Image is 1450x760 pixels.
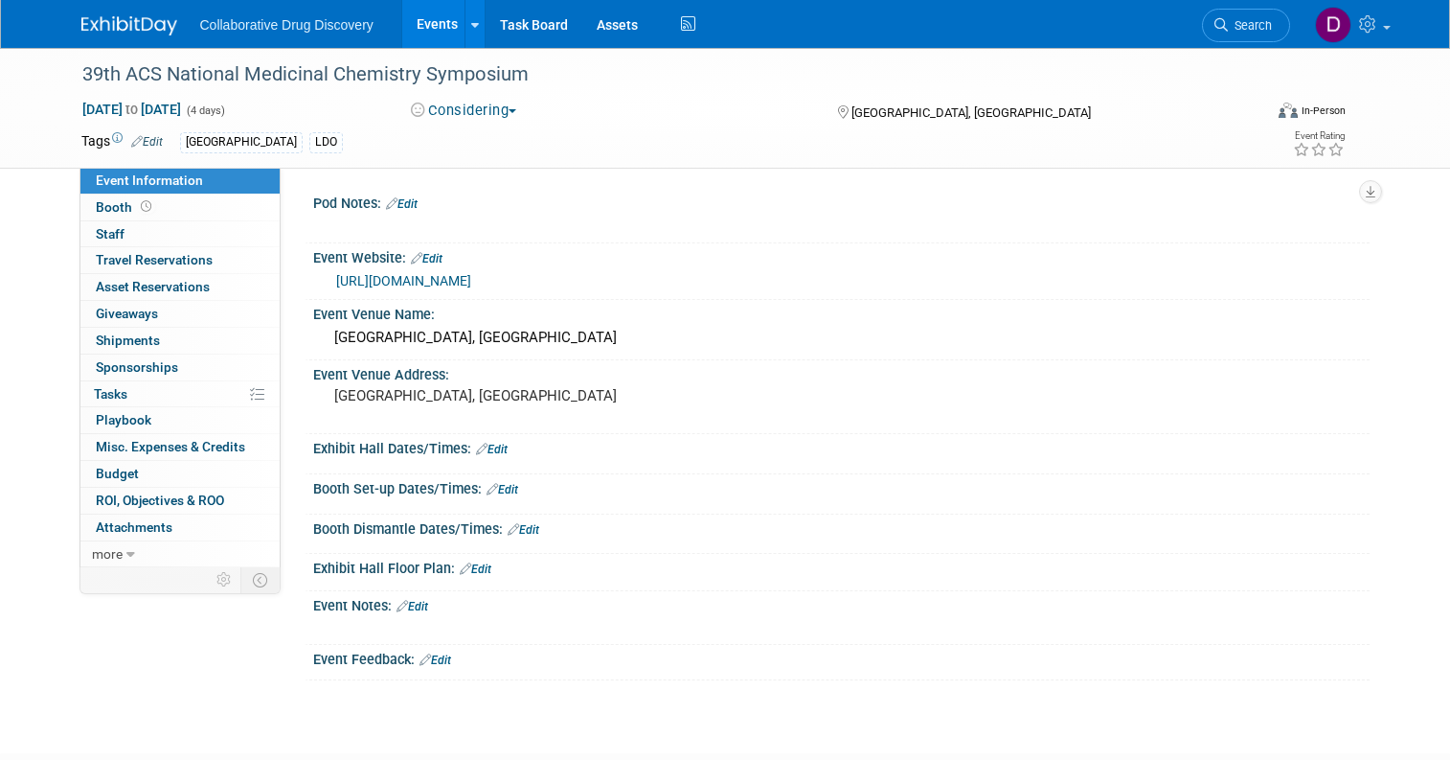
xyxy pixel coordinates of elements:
[313,243,1370,268] div: Event Website:
[131,135,163,149] a: Edit
[96,439,245,454] span: Misc. Expenses & Credits
[76,58,1238,92] div: 39th ACS National Medicinal Chemistry Symposium
[80,434,280,460] a: Misc. Expenses & Credits
[313,515,1370,540] div: Booth Dismantle Dates/Times:
[313,434,1370,459] div: Exhibit Hall Dates/Times:
[476,443,508,456] a: Edit
[1202,9,1290,42] a: Search
[1301,104,1346,118] div: In-Person
[313,591,1370,616] div: Event Notes:
[96,519,172,535] span: Attachments
[313,360,1370,384] div: Event Venue Address:
[80,515,280,541] a: Attachments
[1228,18,1272,33] span: Search
[336,273,471,288] a: [URL][DOMAIN_NAME]
[1293,131,1345,141] div: Event Rating
[80,301,280,327] a: Giveaways
[81,131,163,153] td: Tags
[460,563,491,576] a: Edit
[80,381,280,407] a: Tasks
[96,279,210,294] span: Asset Reservations
[81,101,182,118] span: [DATE] [DATE]
[334,387,733,404] pre: [GEOGRAPHIC_DATA], [GEOGRAPHIC_DATA]
[80,488,280,514] a: ROI, Objectives & ROO
[487,483,518,496] a: Edit
[80,247,280,273] a: Travel Reservations
[313,474,1370,499] div: Booth Set-up Dates/Times:
[313,189,1370,214] div: Pod Notes:
[411,252,442,265] a: Edit
[96,199,155,215] span: Booth
[404,101,524,121] button: Considering
[80,168,280,194] a: Event Information
[1279,103,1298,118] img: Format-Inperson.png
[80,407,280,433] a: Playbook
[96,252,213,267] span: Travel Reservations
[80,221,280,247] a: Staff
[137,199,155,214] span: Booth not reserved yet
[328,323,1355,353] div: [GEOGRAPHIC_DATA], [GEOGRAPHIC_DATA]
[94,386,127,402] span: Tasks
[313,300,1370,324] div: Event Venue Name:
[851,105,1091,120] span: [GEOGRAPHIC_DATA], [GEOGRAPHIC_DATA]
[508,523,539,537] a: Edit
[80,355,280,380] a: Sponsorships
[386,197,418,211] a: Edit
[96,226,125,242] span: Staff
[96,333,160,348] span: Shipments
[96,173,203,188] span: Event Information
[96,412,151,427] span: Playbook
[419,654,451,667] a: Edit
[80,328,280,354] a: Shipments
[1159,100,1346,128] div: Event Format
[313,645,1370,670] div: Event Feedback:
[240,567,280,592] td: Toggle Event Tabs
[1315,7,1351,43] img: Daniel Castro
[80,274,280,300] a: Asset Reservations
[200,17,374,33] span: Collaborative Drug Discovery
[96,359,178,375] span: Sponsorships
[208,567,241,592] td: Personalize Event Tab Strip
[92,546,123,562] span: more
[80,461,280,487] a: Budget
[96,306,158,321] span: Giveaways
[96,493,224,508] span: ROI, Objectives & ROO
[396,600,428,613] a: Edit
[180,132,303,152] div: [GEOGRAPHIC_DATA]
[80,195,280,220] a: Booth
[123,102,141,117] span: to
[185,104,225,117] span: (4 days)
[96,466,139,481] span: Budget
[309,132,343,152] div: LDO
[80,541,280,567] a: more
[313,554,1370,579] div: Exhibit Hall Floor Plan:
[81,16,177,35] img: ExhibitDay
